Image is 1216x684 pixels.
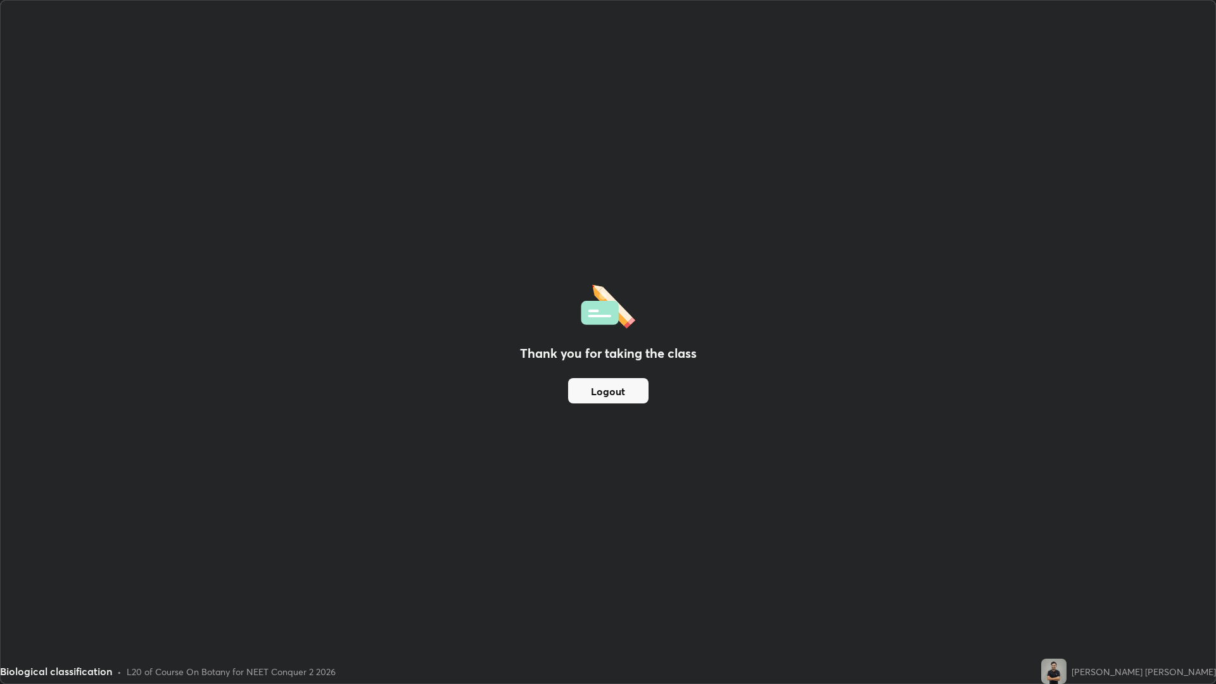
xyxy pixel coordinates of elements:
[1041,659,1067,684] img: 3e079731d6954bf99f87b3e30aff4e14.jpg
[1072,665,1216,678] div: [PERSON_NAME] [PERSON_NAME]
[117,665,122,678] div: •
[520,344,697,363] h2: Thank you for taking the class
[581,281,635,329] img: offlineFeedback.1438e8b3.svg
[127,665,336,678] div: L20 of Course On Botany for NEET Conquer 2 2026
[568,378,649,403] button: Logout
